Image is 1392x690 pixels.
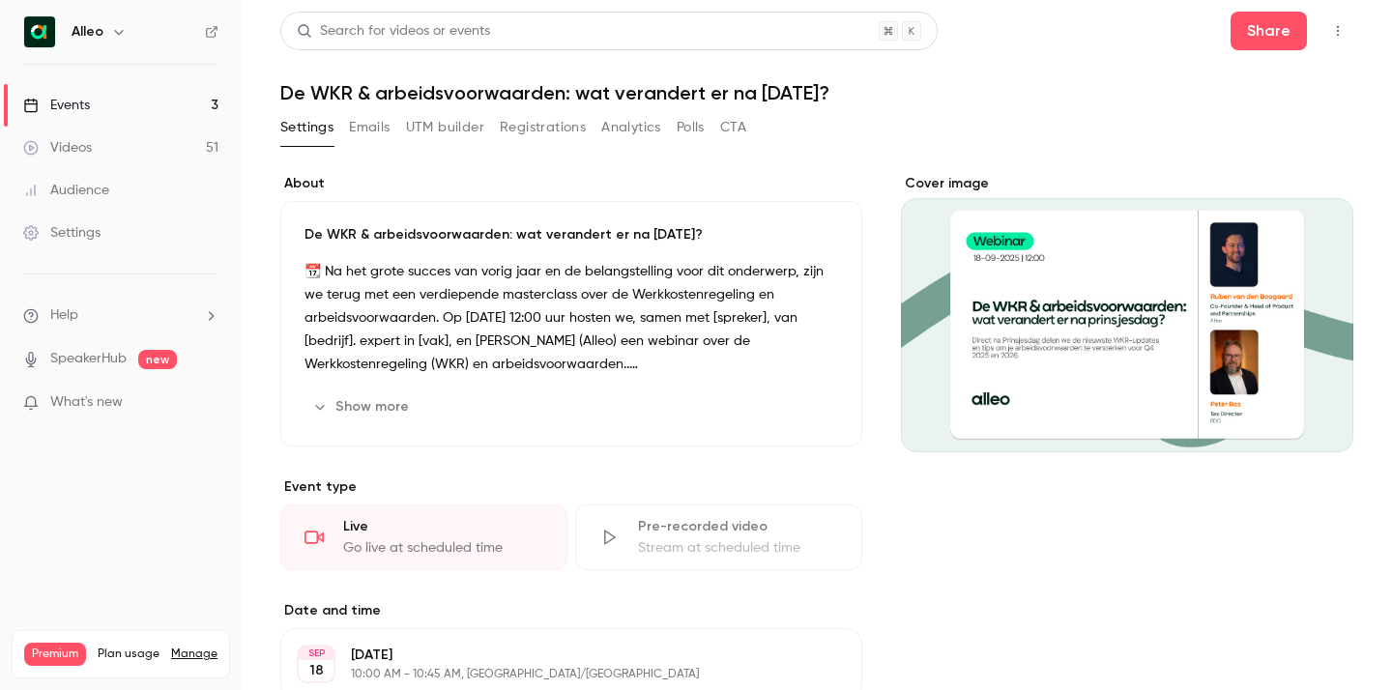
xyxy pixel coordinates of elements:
span: new [138,350,177,369]
span: Premium [24,643,86,666]
span: Help [50,305,78,326]
li: help-dropdown-opener [23,305,218,326]
p: 18 [309,661,324,680]
p: [DATE] [351,646,760,665]
button: CTA [720,112,746,143]
div: LiveGo live at scheduled time [280,504,567,570]
div: Search for videos or events [297,21,490,42]
img: Alleo [24,16,55,47]
label: Cover image [901,174,1353,193]
div: Stream at scheduled time [638,538,838,558]
button: Show more [304,391,420,422]
button: Settings [280,112,333,143]
div: Videos [23,138,92,158]
div: SEP [299,647,333,660]
div: Events [23,96,90,115]
label: Date and time [280,601,862,620]
p: 📆 Na het grote succes van vorig jaar en de belangstelling voor dit onderwerp, zijn we terug met e... [304,260,838,376]
div: Audience [23,181,109,200]
button: Analytics [601,112,661,143]
p: / 200 [176,666,217,683]
button: UTM builder [406,112,484,143]
div: Pre-recorded video [638,517,838,536]
p: Videos [24,666,61,683]
button: Emails [349,112,390,143]
span: What's new [50,392,123,413]
label: About [280,174,862,193]
button: Registrations [500,112,586,143]
a: Manage [171,647,217,662]
div: Settings [23,223,101,243]
div: Pre-recorded videoStream at scheduled time [575,504,862,570]
div: Go live at scheduled time [343,538,543,558]
p: 10:00 AM - 10:45 AM, [GEOGRAPHIC_DATA]/[GEOGRAPHIC_DATA] [351,667,760,682]
p: Event type [280,477,862,497]
button: cover-image [1299,398,1338,437]
button: Polls [677,112,705,143]
div: Live [343,517,543,536]
section: Cover image [901,174,1353,452]
span: 75 [176,669,188,680]
p: De WKR & arbeidsvoorwaarden: wat verandert er na [DATE]? [304,225,838,244]
a: SpeakerHub [50,349,127,369]
h6: Alleo [72,22,103,42]
h1: De WKR & arbeidsvoorwaarden: wat verandert er na [DATE]? [280,81,1353,104]
button: Share [1231,12,1307,50]
span: Plan usage [98,647,159,662]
